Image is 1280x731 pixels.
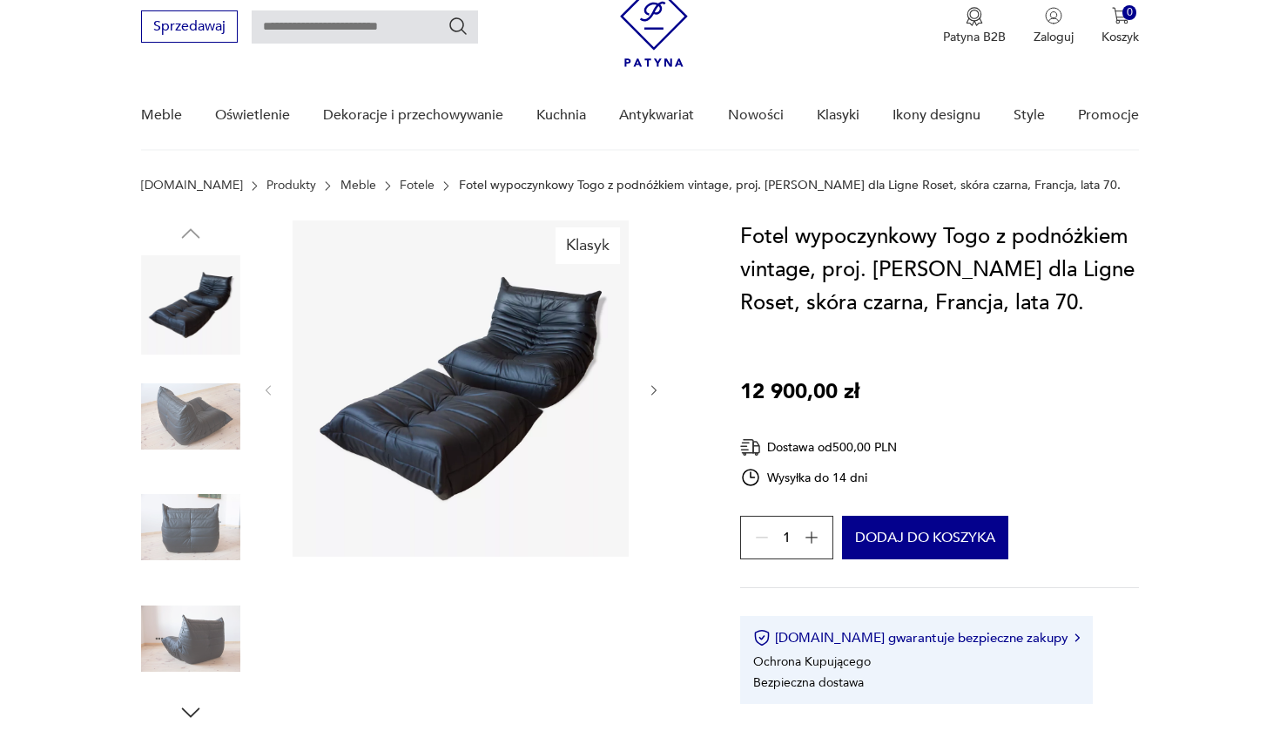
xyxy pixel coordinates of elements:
[1112,7,1129,24] img: Ikona koszyka
[266,179,316,193] a: Produkty
[1034,29,1074,45] p: Zaloguj
[740,220,1140,320] h1: Fotel wypoczynkowy Togo z podnóżkiem vintage, proj. [PERSON_NAME] dla Ligne Roset, skóra czarna, ...
[536,82,586,149] a: Kuchnia
[842,516,1008,559] button: Dodaj do koszyka
[1034,7,1074,45] button: Zaloguj
[141,22,238,34] a: Sprzedawaj
[556,227,620,264] div: Klasyk
[740,376,859,409] p: 12 900,00 zł
[141,179,243,193] a: [DOMAIN_NAME]
[141,82,182,149] a: Meble
[817,82,859,149] a: Klasyki
[459,179,1121,193] p: Fotel wypoczynkowy Togo z podnóżkiem vintage, proj. [PERSON_NAME] dla Ligne Roset, skóra czarna, ...
[340,179,376,193] a: Meble
[740,467,898,488] div: Wysyłka do 14 dni
[753,629,771,646] img: Ikona certyfikatu
[753,674,864,691] li: Bezpieczna dostawa
[1045,7,1062,24] img: Ikonka użytkownika
[141,589,240,688] img: Zdjęcie produktu Fotel wypoczynkowy Togo z podnóżkiem vintage, proj. M. Ducaroy dla Ligne Roset, ...
[215,82,290,149] a: Oświetlenie
[141,255,240,355] img: Zdjęcie produktu Fotel wypoczynkowy Togo z podnóżkiem vintage, proj. M. Ducaroy dla Ligne Roset, ...
[943,29,1006,45] p: Patyna B2B
[1101,29,1139,45] p: Koszyk
[141,367,240,466] img: Zdjęcie produktu Fotel wypoczynkowy Togo z podnóżkiem vintage, proj. M. Ducaroy dla Ligne Roset, ...
[1122,5,1137,20] div: 0
[293,220,629,557] img: Zdjęcie produktu Fotel wypoczynkowy Togo z podnóżkiem vintage, proj. M. Ducaroy dla Ligne Roset, ...
[728,82,784,149] a: Nowości
[783,532,791,544] span: 1
[1014,82,1045,149] a: Style
[448,16,468,37] button: Szukaj
[1101,7,1139,45] button: 0Koszyk
[141,477,240,577] img: Zdjęcie produktu Fotel wypoczynkowy Togo z podnóżkiem vintage, proj. M. Ducaroy dla Ligne Roset, ...
[740,437,898,458] div: Dostawa od 500,00 PLN
[323,82,503,149] a: Dekoracje i przechowywanie
[740,437,761,458] img: Ikona dostawy
[400,179,435,193] a: Fotele
[141,10,238,43] button: Sprzedawaj
[943,7,1006,45] button: Patyna B2B
[619,82,694,149] a: Antykwariat
[753,629,1080,646] button: [DOMAIN_NAME] gwarantuje bezpieczne zakupy
[893,82,980,149] a: Ikony designu
[966,7,983,26] img: Ikona medalu
[753,653,871,670] li: Ochrona Kupującego
[1075,633,1080,642] img: Ikona strzałki w prawo
[943,7,1006,45] a: Ikona medaluPatyna B2B
[1078,82,1139,149] a: Promocje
